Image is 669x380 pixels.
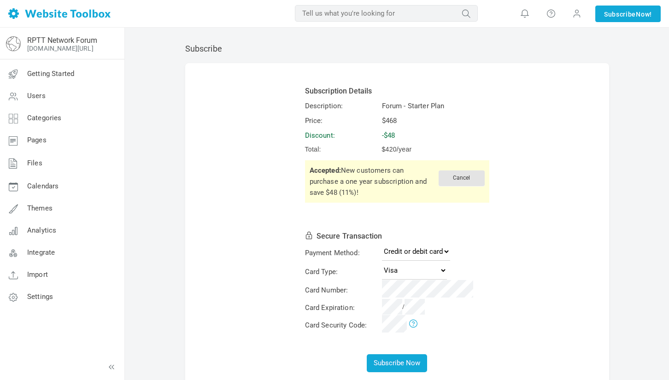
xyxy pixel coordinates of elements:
span: Files [27,159,42,167]
span: Categories [27,114,62,122]
span: Import [27,270,48,279]
td: Price: [304,114,380,128]
td: Card Number: [304,282,380,299]
span: Cancel [439,170,485,186]
span: Themes [27,204,53,212]
h2: Subscribe [185,44,609,54]
input: Tell us what you're looking for [295,5,478,22]
span: Settings [27,292,53,301]
small: / [382,304,425,310]
span: Integrate [27,248,55,257]
span: Users [27,92,46,100]
span: Calendars [27,182,59,190]
span: Analytics [27,226,56,234]
a: RPTT Network Forum [27,36,97,45]
td: Payment Method: [304,244,380,262]
a: Cancel [439,174,485,182]
td: $ /year [381,143,491,156]
i: This transaction is secured with 256-bit encryption [305,232,317,238]
td: Card Type: [304,263,380,281]
b: Accepted: [310,166,341,175]
span: 420 [386,146,397,153]
a: [DOMAIN_NAME][URL] [27,45,94,52]
div: New customers can purchase a one year subscription and save $48 (11%)! [305,160,489,203]
div: Subscription Details [305,86,489,97]
td: $468 [381,114,491,128]
td: Total: [304,143,380,156]
span: Getting Started [27,70,74,78]
button: Subscribe Now [367,354,427,372]
td: -$48 [381,129,491,142]
span: Pages [27,136,47,144]
td: Description: [304,99,380,113]
td: Card Expiration: [304,300,380,316]
span: Secure Transaction [317,232,382,240]
span: Now! [636,9,652,19]
td: Forum - Starter Plan [381,99,491,113]
img: globe-icon.png [6,36,21,51]
td: Discount: [304,129,380,142]
td: Card Security Code: [304,317,380,334]
a: SubscribeNow! [595,6,661,22]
